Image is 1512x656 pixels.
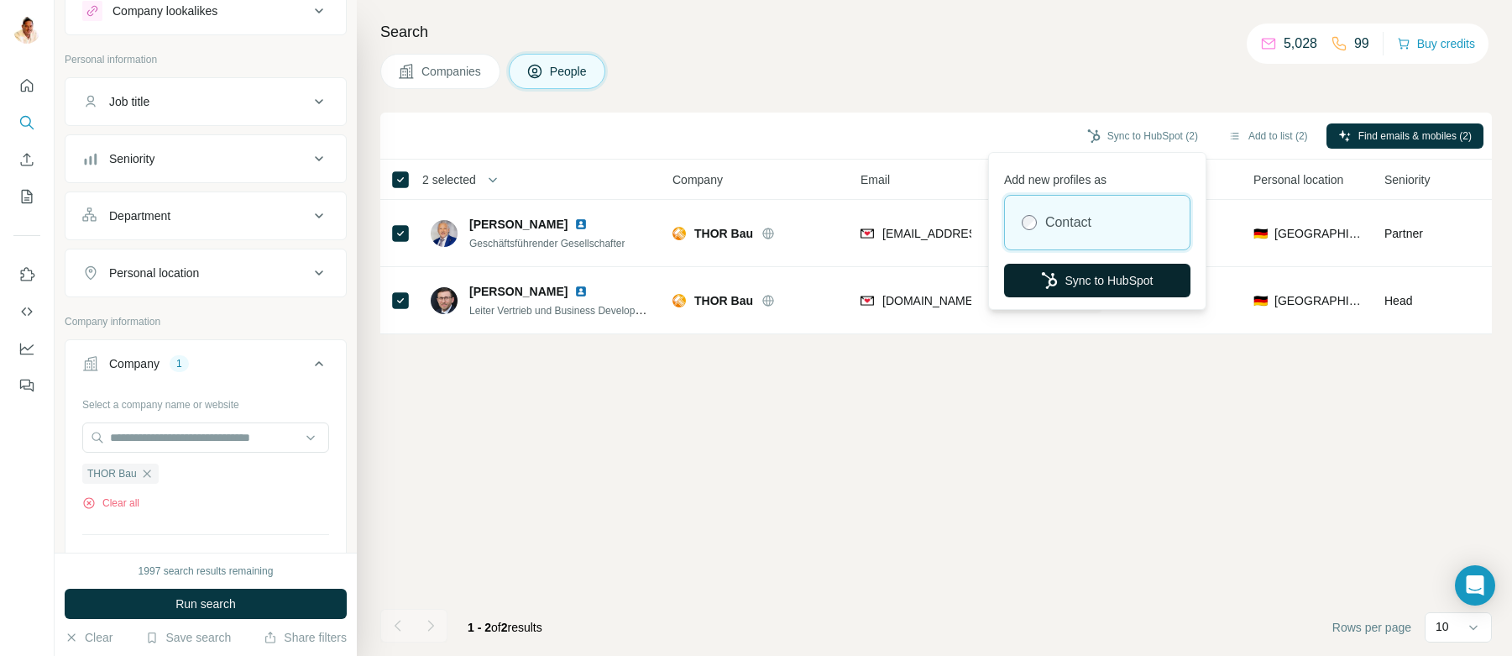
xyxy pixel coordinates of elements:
img: Avatar [431,287,458,314]
span: Find emails & mobiles (2) [1358,129,1472,144]
button: Quick start [13,71,40,101]
img: LinkedIn logo [574,218,588,231]
button: Use Surfe API [13,297,40,327]
p: Add new profiles as [1004,165,1190,188]
p: Personal information [65,52,347,67]
button: My lists [13,181,40,212]
span: THOR Bau [694,292,753,309]
span: [GEOGRAPHIC_DATA] [1274,292,1364,309]
span: 1 - 2 [468,621,491,634]
span: results [468,621,542,634]
span: People [550,63,589,80]
img: provider findymail logo [861,225,874,242]
div: Personal location [109,265,199,281]
button: Enrich CSV [13,144,40,175]
img: Avatar [13,17,40,44]
div: Open Intercom Messenger [1455,565,1495,606]
span: 🇩🇪 [1253,292,1268,309]
button: Share filters [264,629,347,646]
span: Run search [175,596,236,612]
button: Dashboard [13,333,40,364]
span: [GEOGRAPHIC_DATA] [1274,225,1364,242]
span: Company [672,171,723,188]
p: 99 [1354,34,1369,54]
button: Sync to HubSpot (2) [1075,123,1210,149]
button: Job title [65,81,346,122]
span: of [491,621,501,634]
span: Head [1384,294,1412,307]
span: [PERSON_NAME] [469,283,568,300]
label: Contact [1045,213,1091,233]
div: Seniority [109,150,154,167]
span: Companies [421,63,483,80]
span: THOR Bau [694,225,753,242]
button: Find emails & mobiles (2) [1326,123,1483,149]
div: Job title [109,93,149,110]
span: Geschäftsführender Gesellschafter [469,238,625,249]
div: Company [109,355,160,372]
button: Seniority [65,139,346,179]
button: Use Surfe on LinkedIn [13,260,40,290]
span: Rows per page [1332,619,1411,636]
button: Save search [145,629,231,646]
span: 🇩🇪 [1253,225,1268,242]
button: Company1 [65,344,346,391]
span: THOR Bau [87,466,137,481]
img: Logo of THOR Bau [672,227,686,240]
span: 2 selected [422,171,476,188]
button: Clear [65,629,112,646]
img: Logo of THOR Bau [672,294,686,307]
span: 2 [501,621,508,634]
div: 1 [170,356,189,371]
button: Department [65,196,346,236]
button: Run search [65,589,347,619]
button: Buy credits [1397,32,1475,55]
img: provider findymail logo [861,292,874,309]
button: Search [13,108,40,138]
button: Clear all [82,496,139,511]
div: Department [109,207,170,224]
p: 5,028 [1284,34,1317,54]
div: Select a company name or website [82,391,329,412]
button: Personal location [65,253,346,293]
h4: Search [380,20,1492,44]
button: Sync to HubSpot [1004,264,1190,297]
span: [DOMAIN_NAME][EMAIL_ADDRESS][DOMAIN_NAME] [882,294,1175,307]
span: [PERSON_NAME] [469,216,568,233]
img: Avatar [431,220,458,247]
span: Partner [1384,227,1423,240]
span: Leiter Vertrieb und Business Development [469,303,657,317]
span: [EMAIL_ADDRESS][DOMAIN_NAME] [882,227,1081,240]
img: LinkedIn logo [574,285,588,298]
button: Add to list (2) [1216,123,1320,149]
div: 1997 search results remaining [139,564,274,579]
span: Email [861,171,890,188]
button: Feedback [13,370,40,401]
span: Personal location [1253,171,1343,188]
span: Seniority [1384,171,1430,188]
p: Company information [65,314,347,329]
p: 10 [1436,618,1449,635]
div: Company lookalikes [112,3,217,19]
